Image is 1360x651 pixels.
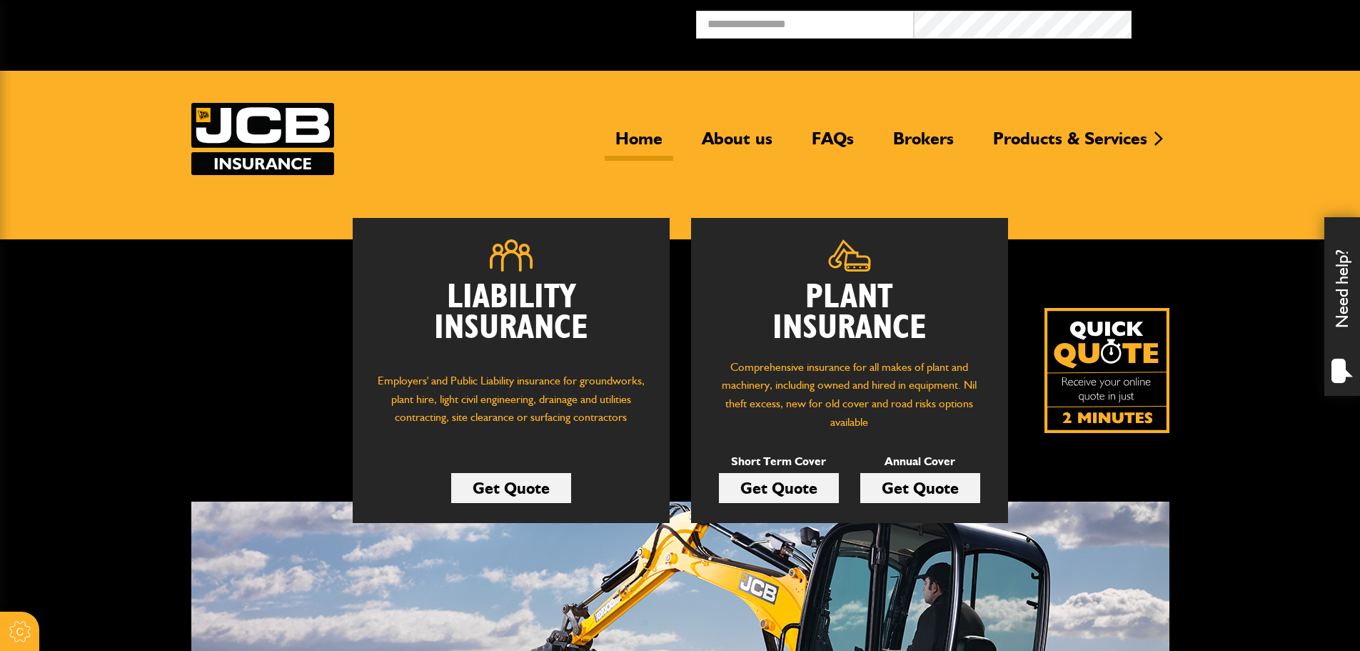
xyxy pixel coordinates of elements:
div: Need help? [1324,217,1360,396]
button: Broker Login [1132,11,1349,33]
a: FAQs [801,128,865,161]
h2: Plant Insurance [712,282,987,344]
a: Brokers [882,128,964,161]
h2: Liability Insurance [374,282,648,358]
a: Home [605,128,673,161]
a: Get your insurance quote isn just 2-minutes [1044,308,1169,433]
p: Annual Cover [860,452,980,471]
p: Short Term Cover [719,452,839,471]
a: Get Quote [451,473,571,503]
img: JCB Insurance Services logo [191,103,334,175]
a: Get Quote [860,473,980,503]
a: About us [691,128,783,161]
img: Quick Quote [1044,308,1169,433]
a: Get Quote [719,473,839,503]
a: Products & Services [982,128,1158,161]
p: Employers' and Public Liability insurance for groundworks, plant hire, light civil engineering, d... [374,372,648,440]
a: JCB Insurance Services [191,103,334,175]
p: Comprehensive insurance for all makes of plant and machinery, including owned and hired in equipm... [712,358,987,431]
